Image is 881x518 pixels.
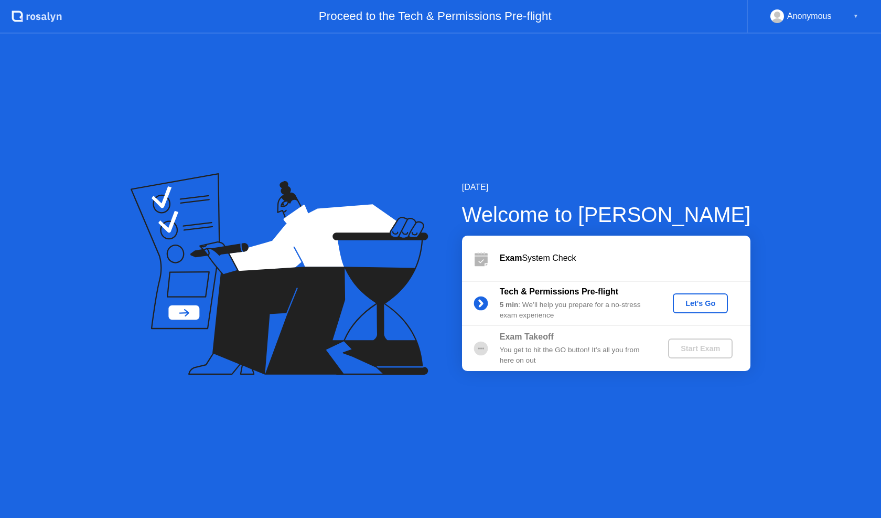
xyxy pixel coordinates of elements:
div: Start Exam [672,344,728,353]
button: Start Exam [668,339,733,358]
b: Exam [500,253,522,262]
b: Exam Takeoff [500,332,554,341]
div: Let's Go [677,299,724,308]
div: System Check [500,252,750,265]
div: Anonymous [787,9,832,23]
div: [DATE] [462,181,751,194]
button: Let's Go [673,293,728,313]
div: You get to hit the GO button! It’s all you from here on out [500,345,651,366]
div: : We’ll help you prepare for a no-stress exam experience [500,300,651,321]
b: 5 min [500,301,519,309]
div: Welcome to [PERSON_NAME] [462,199,751,230]
div: ▼ [853,9,858,23]
b: Tech & Permissions Pre-flight [500,287,618,296]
